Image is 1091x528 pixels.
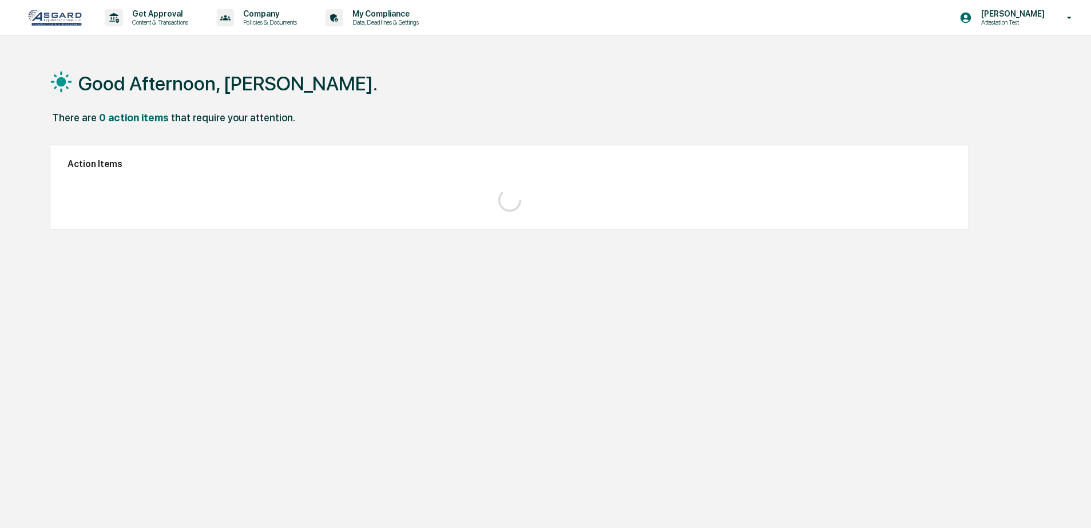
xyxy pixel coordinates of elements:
p: Get Approval [123,9,194,18]
p: Content & Transactions [123,18,194,26]
div: 0 action items [99,112,169,124]
div: that require your attention. [171,112,295,124]
h2: Action Items [68,158,951,169]
p: Attestation Test [972,18,1050,26]
p: My Compliance [343,9,425,18]
div: There are [52,112,97,124]
img: logo [27,9,82,26]
h1: Good Afternoon, [PERSON_NAME]. [78,72,378,95]
p: [PERSON_NAME] [972,9,1050,18]
p: Company [234,9,303,18]
p: Data, Deadlines & Settings [343,18,425,26]
p: Policies & Documents [234,18,303,26]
